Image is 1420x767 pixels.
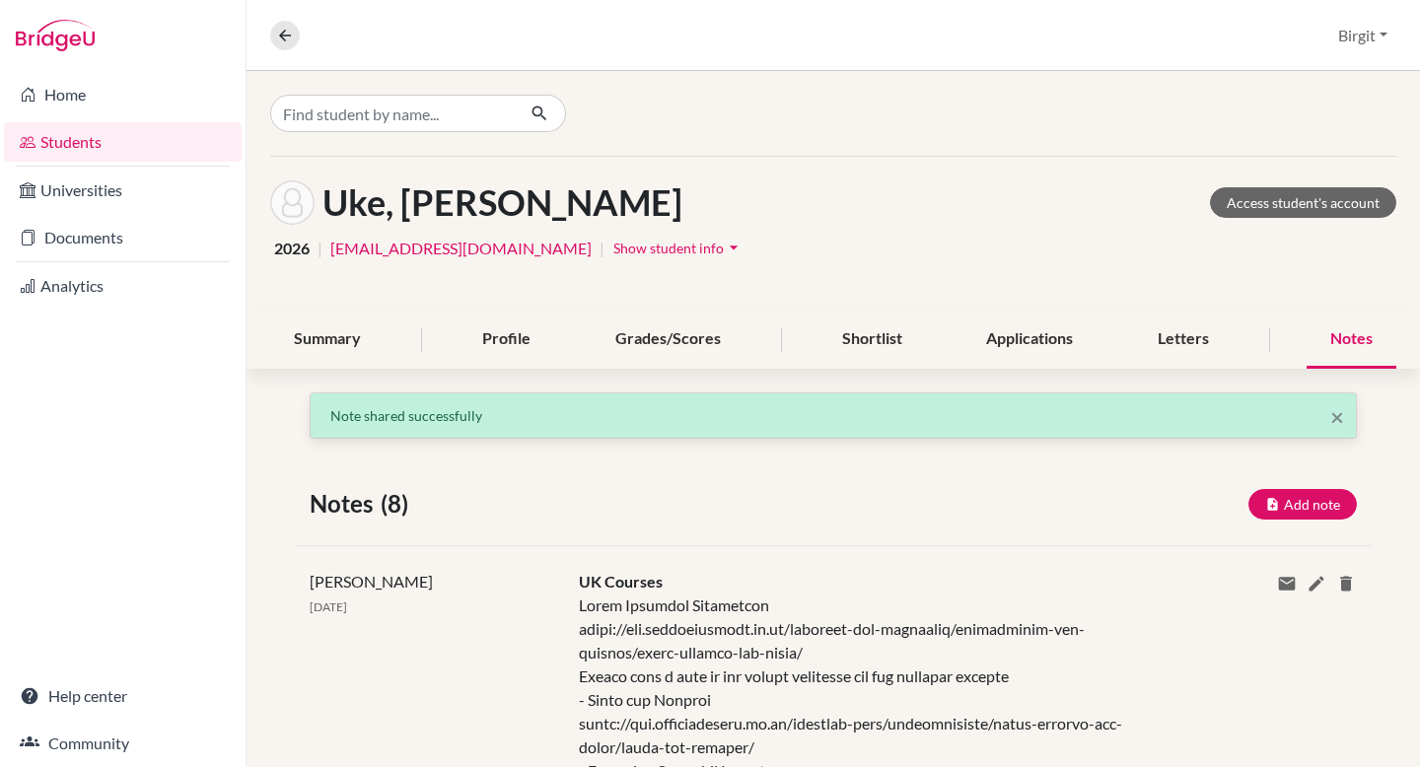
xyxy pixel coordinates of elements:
[1329,17,1396,54] button: Birgit
[4,122,242,162] a: Students
[270,180,315,225] img: Aadarsh Uke's avatar
[4,676,242,716] a: Help center
[274,237,310,260] span: 2026
[4,171,242,210] a: Universities
[1330,405,1344,429] button: Close
[4,266,242,306] a: Analytics
[4,218,242,257] a: Documents
[724,238,744,257] i: arrow_drop_down
[1307,311,1396,369] div: Notes
[579,572,663,591] span: UK Courses
[381,486,416,522] span: (8)
[270,95,515,132] input: Find student by name...
[1134,311,1233,369] div: Letters
[318,237,322,260] span: |
[330,237,592,260] a: [EMAIL_ADDRESS][DOMAIN_NAME]
[310,572,433,591] span: [PERSON_NAME]
[310,599,347,614] span: [DATE]
[310,486,381,522] span: Notes
[330,405,1336,426] p: Note shared successfully
[600,237,604,260] span: |
[592,311,745,369] div: Grades/Scores
[4,724,242,763] a: Community
[322,181,682,224] h1: Uke, [PERSON_NAME]
[4,75,242,114] a: Home
[16,20,95,51] img: Bridge-U
[962,311,1097,369] div: Applications
[459,311,554,369] div: Profile
[1330,402,1344,431] span: ×
[613,240,724,256] span: Show student info
[612,233,745,263] button: Show student infoarrow_drop_down
[1248,489,1357,520] button: Add note
[270,311,385,369] div: Summary
[818,311,926,369] div: Shortlist
[1210,187,1396,218] a: Access student's account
